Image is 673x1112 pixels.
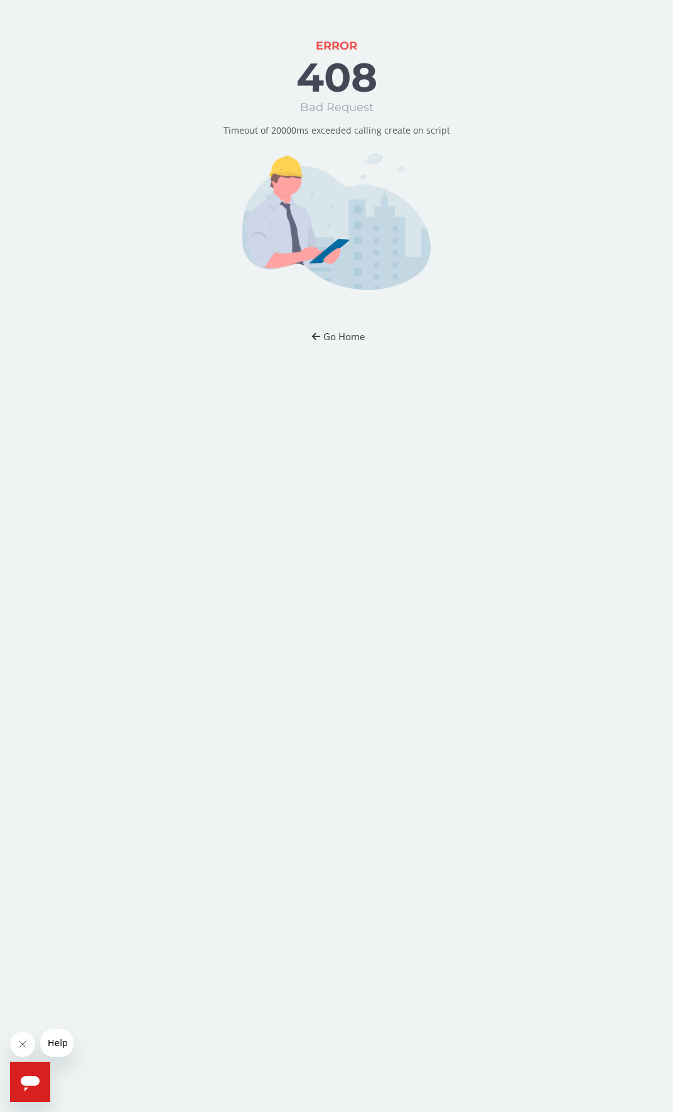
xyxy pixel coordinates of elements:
h1: 408 [296,55,377,99]
button: Go Home [300,325,374,348]
iframe: Button to launch messaging window [10,1062,50,1102]
h1: ERROR [316,40,357,53]
p: Timeout of 20000ms exceeded calling create on script [223,124,450,137]
iframe: Close message [10,1032,35,1057]
iframe: Message from company [40,1029,73,1057]
h1: Bad Request [300,102,374,114]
